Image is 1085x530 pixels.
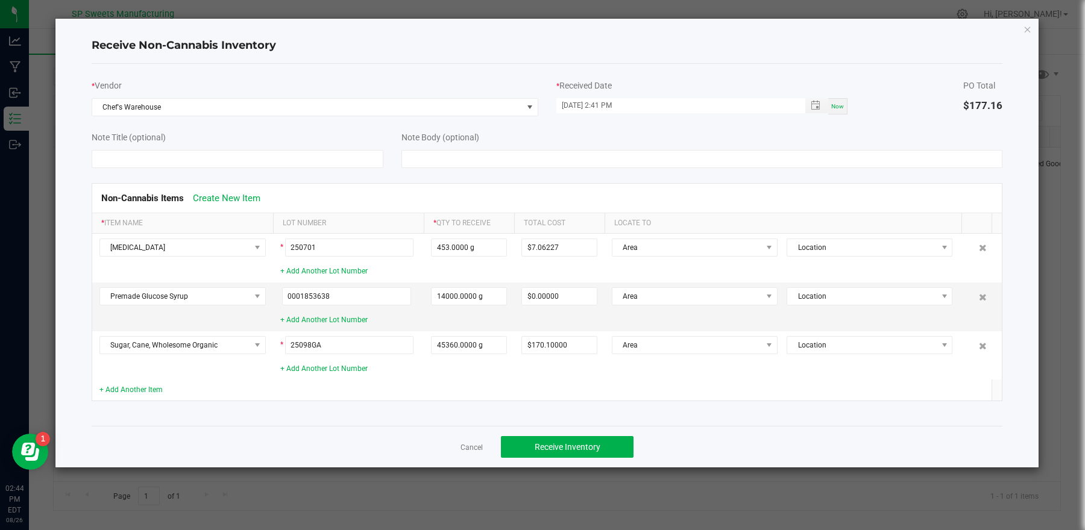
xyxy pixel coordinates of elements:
[92,131,383,144] div: Note Title (optional)
[100,288,250,305] span: Premade Glucose Syrup
[1024,22,1032,36] button: Close
[605,213,962,234] th: Locate To
[401,131,1003,144] div: Note Body (optional)
[36,432,50,446] iframe: Resource center unread badge
[787,337,937,354] span: Location
[193,193,260,204] a: Create New Item
[787,239,937,256] span: Location
[556,98,793,113] input: MM/dd/yyyy HH:MM a
[280,267,368,275] a: + Add Another Lot Number
[612,239,762,256] span: Area
[92,38,1003,54] h4: Receive Non-Cannabis Inventory
[805,98,829,113] span: Toggle popup
[612,288,762,305] span: Area
[535,442,600,452] span: Receive Inventory
[92,213,273,234] th: Item Name
[280,364,368,373] a: + Add Another Lot Number
[273,213,424,234] th: Lot Number
[461,443,483,453] a: Cancel
[787,288,937,305] span: Location
[501,436,634,458] button: Receive Inventory
[101,193,184,204] span: Non-Cannabis Items
[99,385,163,394] a: + Add Another Item
[100,239,250,256] span: [MEDICAL_DATA]
[424,213,514,234] th: Qty to Receive
[556,79,848,92] div: Received Date
[12,434,48,470] iframe: Resource center
[92,79,538,92] div: Vendor
[612,337,762,354] span: Area
[963,99,1002,111] span: $177.16
[831,103,844,110] span: Now
[92,99,523,116] span: Chef's Warehouse
[280,316,368,324] a: + Add Another Lot Number
[100,337,250,354] span: Sugar, Cane, Wholesome Organic
[514,213,605,234] th: Total Cost
[963,79,1002,92] div: PO Total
